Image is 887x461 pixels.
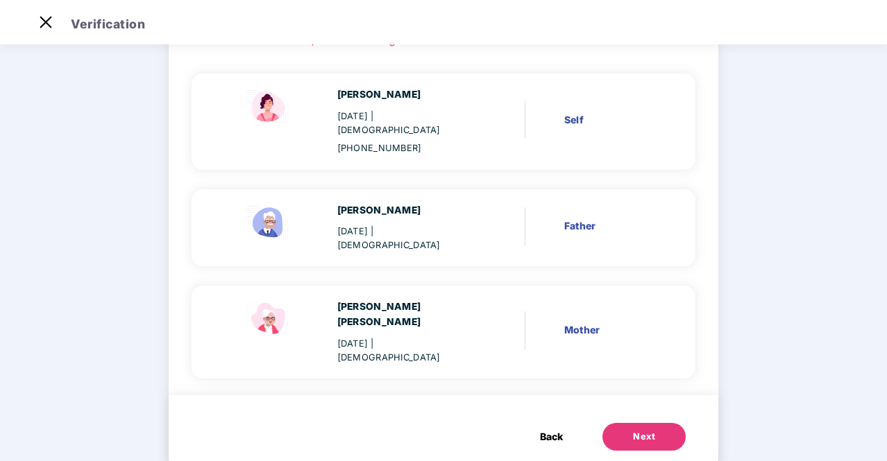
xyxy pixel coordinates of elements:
img: svg+xml;base64,PHN2ZyB4bWxucz0iaHR0cDovL3d3dy53My5vcmcvMjAwMC9zdmciIHdpZHRoPSI1NCIgaGVpZ2h0PSIzOC... [241,299,296,338]
div: Next [633,430,655,444]
div: [PERSON_NAME] [337,203,473,218]
div: Self [564,112,654,128]
span: Back [540,429,563,444]
div: [DATE] [337,110,473,137]
img: svg+xml;base64,PHN2ZyBpZD0iRmF0aGVyX2ljb24iIHhtbG5zPSJodHRwOi8vd3d3LnczLm9yZy8yMDAwL3N2ZyIgeG1sbn... [241,203,296,242]
div: [DATE] [337,337,473,365]
div: Father [564,218,654,234]
div: [PERSON_NAME] [337,87,473,103]
div: [DATE] [337,225,473,252]
div: [PERSON_NAME] [PERSON_NAME] [337,299,473,329]
button: Next [602,423,686,451]
div: [PHONE_NUMBER] [337,141,473,155]
button: Back [526,423,577,451]
img: svg+xml;base64,PHN2ZyBpZD0iU3BvdXNlX2ljb24iIHhtbG5zPSJodHRwOi8vd3d3LnczLm9yZy8yMDAwL3N2ZyIgd2lkdG... [241,87,296,126]
div: Mother [564,322,654,338]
